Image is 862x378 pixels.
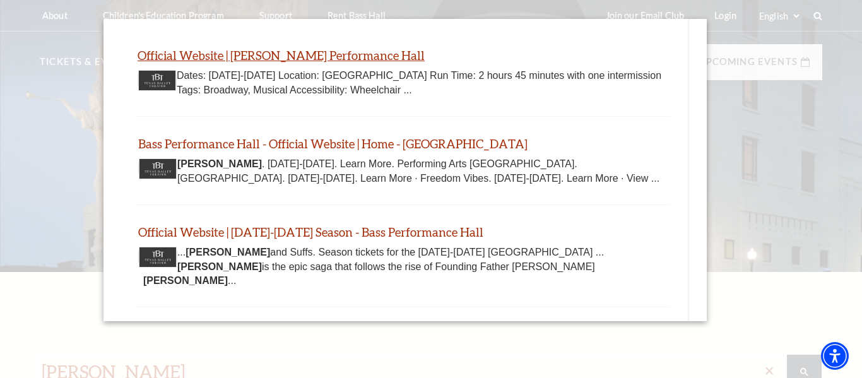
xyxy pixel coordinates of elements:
[138,48,425,62] a: Official Website | Hamilton - Bass Performance Hall - open in a new tab
[139,158,177,179] img: Thumbnail image
[138,74,177,86] a: Thumbnail image - open in a new tab
[177,261,262,272] b: [PERSON_NAME]
[138,70,176,91] img: Thumbnail image
[177,158,262,169] b: [PERSON_NAME]
[138,225,483,239] a: Official Website | 2025-2026 Season - Bass Performance Hall - open in a new tab
[186,247,270,257] b: [PERSON_NAME]
[143,245,662,288] div: ... and Suffs. Season tickets for the [DATE]-[DATE] [GEOGRAPHIC_DATA] ... is the epic saga that f...
[138,251,177,263] a: Thumbnail image - open in a new tab
[143,69,663,97] div: Dates: [DATE]-[DATE] Location: [GEOGRAPHIC_DATA] Run Time: 2 hours 45 minutes with one intermissi...
[143,157,662,186] div: . [DATE]-[DATE]. Learn More. Performing Arts [GEOGRAPHIC_DATA]. [GEOGRAPHIC_DATA]. [DATE]-[DATE]....
[139,247,177,268] img: Thumbnail image
[138,136,528,151] a: Bass Performance Hall - Official Website | Home - Fort Worth - open in a new tab
[143,275,228,286] b: [PERSON_NAME]
[821,342,849,370] div: Accessibility Menu
[138,162,177,174] a: Thumbnail image - open in a new tab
